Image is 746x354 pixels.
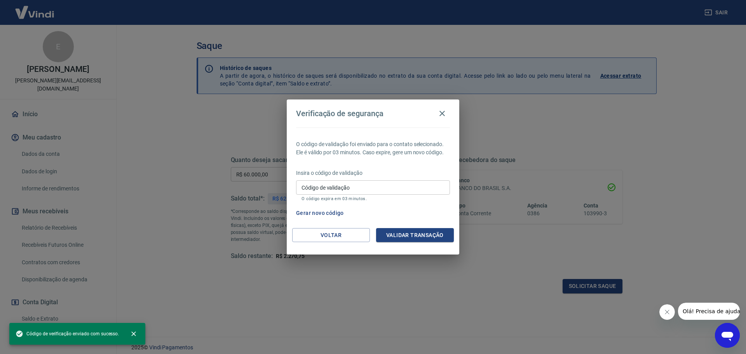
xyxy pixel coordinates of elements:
[296,169,450,177] p: Insira o código de validação
[296,140,450,157] p: O código de validação foi enviado para o contato selecionado. Ele é válido por 03 minutos. Caso e...
[125,325,142,342] button: close
[293,206,347,220] button: Gerar novo código
[678,303,740,320] iframe: Mensagem da empresa
[715,323,740,348] iframe: Botão para abrir a janela de mensagens
[16,330,119,338] span: Código de verificação enviado com sucesso.
[296,109,383,118] h4: Verificação de segurança
[302,196,444,201] p: O código expira em 03 minutos.
[5,5,65,12] span: Olá! Precisa de ajuda?
[292,228,370,242] button: Voltar
[659,304,675,320] iframe: Fechar mensagem
[376,228,454,242] button: Validar transação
